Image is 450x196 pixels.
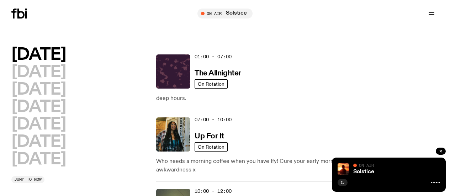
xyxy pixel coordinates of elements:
button: Jump to now [11,176,44,183]
img: A girl standing in the ocean as waist level, staring into the rise of the sun. [338,163,349,175]
span: 07:00 - 10:00 [195,116,232,123]
button: [DATE] [11,99,66,115]
img: Ify - a Brown Skin girl with black braided twists, looking up to the side with her tongue stickin... [156,117,190,152]
h3: Up For It [195,133,224,140]
span: Jump to now [14,178,42,181]
h3: The Allnighter [195,70,241,77]
span: On Air [359,163,374,168]
button: [DATE] [11,117,66,133]
span: 01:00 - 07:00 [195,53,232,60]
span: 10:00 - 12:00 [195,188,232,195]
a: Solstice [353,169,374,175]
span: On Rotation [198,81,224,86]
a: On Rotation [195,142,228,152]
span: On Rotation [198,144,224,149]
a: Up For It [195,131,224,140]
button: [DATE] [11,64,66,80]
p: deep hours. [156,94,439,103]
button: On AirSolstice [197,9,253,18]
button: [DATE] [11,82,66,98]
button: [DATE] [11,152,66,168]
button: [DATE] [11,47,66,63]
a: On Rotation [195,79,228,89]
button: [DATE] [11,134,66,150]
a: The Allnighter [195,68,241,77]
p: Who needs a morning coffee when you have Ify! Cure your early morning grog w/ SMAC, chat and extr... [156,157,439,174]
